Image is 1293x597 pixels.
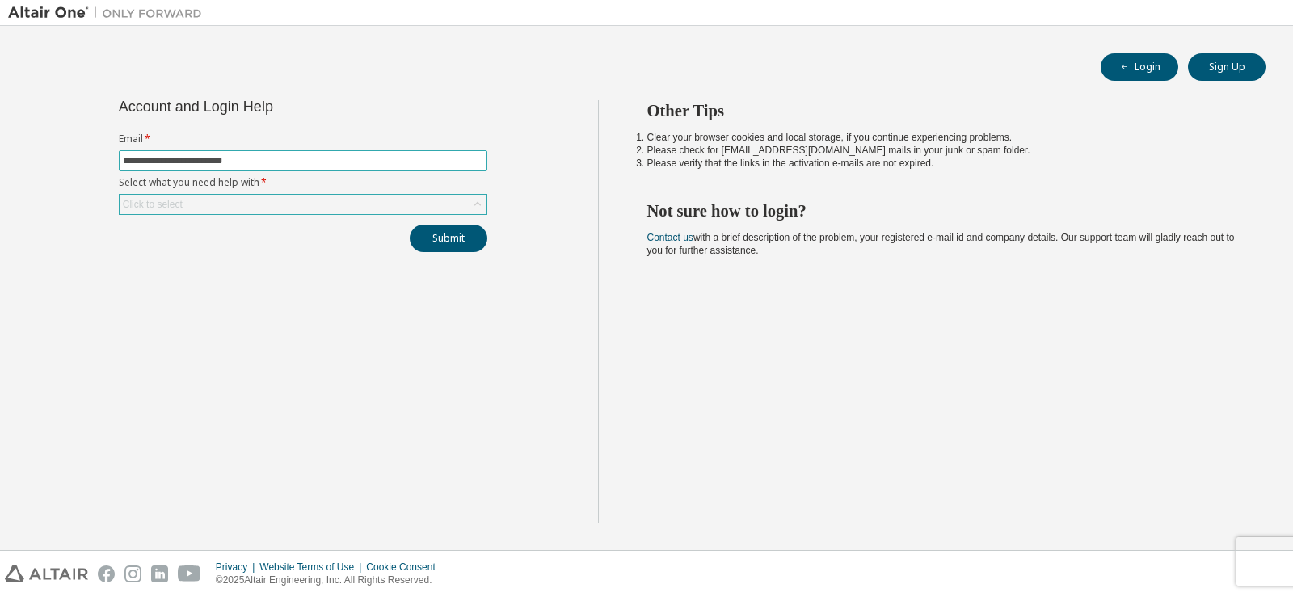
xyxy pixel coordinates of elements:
div: Cookie Consent [366,561,444,574]
img: youtube.svg [178,565,201,582]
div: Website Terms of Use [259,561,366,574]
p: © 2025 Altair Engineering, Inc. All Rights Reserved. [216,574,445,587]
img: Altair One [8,5,210,21]
img: linkedin.svg [151,565,168,582]
label: Select what you need help with [119,176,487,189]
li: Please verify that the links in the activation e-mails are not expired. [647,157,1237,170]
li: Clear your browser cookies and local storage, if you continue experiencing problems. [647,131,1237,144]
button: Submit [410,225,487,252]
button: Sign Up [1188,53,1266,81]
div: Privacy [216,561,259,574]
img: facebook.svg [98,565,115,582]
h2: Other Tips [647,100,1237,121]
label: Email [119,132,487,145]
div: Click to select [123,198,183,211]
div: Click to select [120,195,486,214]
button: Login [1101,53,1178,81]
span: with a brief description of the problem, your registered e-mail id and company details. Our suppo... [647,232,1235,256]
li: Please check for [EMAIL_ADDRESS][DOMAIN_NAME] mails in your junk or spam folder. [647,144,1237,157]
img: instagram.svg [124,565,141,582]
div: Account and Login Help [119,100,414,113]
a: Contact us [647,232,693,243]
img: altair_logo.svg [5,565,88,582]
h2: Not sure how to login? [647,200,1237,221]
